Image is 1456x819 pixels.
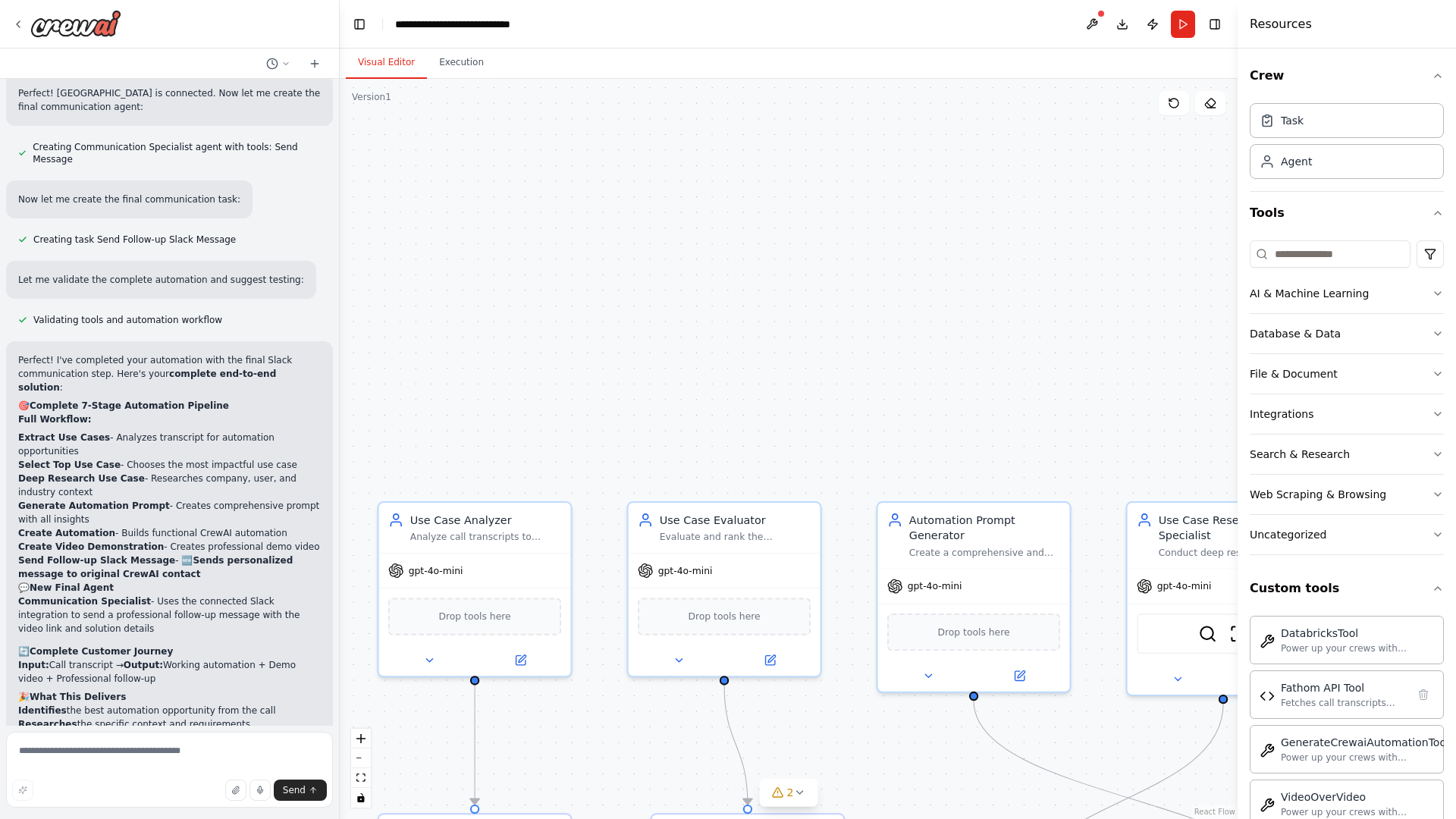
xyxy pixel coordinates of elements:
strong: Create Video Demonstration [18,541,164,552]
nav: breadcrumb [395,17,553,32]
li: - Builds functional CrewAI automation [18,526,321,540]
button: Open in side panel [1225,670,1313,689]
img: VideoOverVideo [1260,798,1275,813]
button: Send [274,780,327,801]
button: Crew [1250,55,1444,97]
div: Use Case Analyzer [410,512,561,528]
strong: Complete Customer Journey [30,646,173,657]
strong: Complete 7-Stage Automation Pipeline [30,400,229,411]
p: Call transcript → Working automation + Demo video + Professional follow-up [18,658,321,686]
span: Drop tools here [937,624,1009,640]
div: Power up your crews with databricks_tool [1281,642,1434,654]
h4: Resources [1250,15,1312,33]
p: Perfect! I've completed your automation with the final Slack communication step. Here's your : [18,353,321,394]
strong: Full Workflow: [18,414,92,425]
strong: What This Delivers [30,692,126,702]
div: Agent [1281,154,1312,169]
button: Open in side panel [476,651,564,670]
li: - Uses the connected Slack integration to send a professional follow-up message with the video li... [18,595,321,635]
span: 2 [787,785,794,800]
div: Power up your crews with video_over_video [1281,806,1434,818]
span: gpt-4o-mini [908,580,962,592]
div: GenerateCrewaiAutomationTool [1281,735,1449,750]
div: Fathom API Tool [1281,680,1407,695]
li: - Creates comprehensive prompt with all insights [18,499,321,526]
button: Web Scraping & Browsing [1250,475,1444,514]
strong: Researches [18,719,77,730]
div: Version 1 [352,91,391,103]
div: Database & Data [1250,326,1341,341]
button: 2 [760,779,818,807]
strong: Select Top Use Case [18,460,121,470]
span: Creating task Send Follow-up Slack Message [33,234,236,246]
button: Delete tool [1413,684,1434,705]
button: Search & Research [1250,435,1444,474]
h2: 🎯 [18,399,321,413]
h2: 🔄 [18,645,321,658]
div: DatabricksTool [1281,626,1434,641]
div: File & Document [1250,366,1338,381]
div: Evaluate and rank the extracted use cases to select the single most interesting and impactful aut... [660,531,811,543]
button: Open in side panel [726,651,814,670]
button: File & Document [1250,354,1444,394]
h2: 🎉 [18,690,321,704]
button: Open in side panel [975,667,1063,686]
strong: Create Automation [18,528,115,538]
div: Create a comprehensive and detailed prompt describing the selected use case that will be used wit... [909,547,1060,559]
img: Logo [30,10,121,37]
button: Upload files [225,780,246,801]
span: Send [283,784,306,796]
strong: Extract Use Cases [18,432,110,443]
button: zoom in [351,729,371,748]
img: ScrapeWebsiteTool [1229,624,1248,643]
li: - Creates professional demo video [18,540,321,554]
span: Drop tools here [439,609,511,625]
button: Tools [1250,192,1444,234]
button: Hide left sidebar [349,14,370,35]
li: the specific context and requirements [18,717,321,731]
div: Power up your crews with generate_crewai_automation_tool [1281,752,1449,764]
strong: Input: [18,660,49,670]
p: Perfect! [GEOGRAPHIC_DATA] is connected. Now let me create the final communication agent: [18,86,321,114]
li: - Researches company, user, and industry context [18,472,321,499]
strong: Communication Specialist [18,596,151,607]
button: fit view [351,768,371,788]
strong: Generate Automation Prompt [18,500,170,511]
button: Database & Data [1250,314,1444,353]
strong: New Final Agent [30,582,114,593]
span: gpt-4o-mini [1157,580,1212,592]
div: Uncategorized [1250,527,1326,542]
div: Crew [1250,97,1444,191]
div: Use Case Evaluator [660,512,811,528]
g: Edge from 4fbf9367-65ce-4781-84c4-2f80358faa20 to c19633d5-2c63-403a-be6b-0f81424a7696 [467,686,483,805]
button: Execution [427,47,496,79]
button: Hide right sidebar [1204,14,1225,35]
div: React Flow controls [351,729,371,808]
div: Conduct deep research on the selected use case to understand the user's role, company context, in... [1159,547,1310,559]
li: - Chooses the most impactful use case [18,458,321,472]
a: React Flow attribution [1194,808,1235,816]
span: gpt-4o-mini [658,564,713,576]
div: Search & Research [1250,447,1350,462]
button: Uncategorized [1250,515,1444,554]
span: gpt-4o-mini [409,564,463,576]
div: Web Scraping & Browsing [1250,487,1386,502]
button: Click to speak your automation idea [249,780,271,801]
div: Use Case EvaluatorEvaluate and rank the extracted use cases to select the single most interesting... [627,501,822,677]
div: Automation Prompt GeneratorCreate a comprehensive and detailed prompt describing the selected use... [877,501,1072,693]
li: - Analyzes transcript for automation opportunities [18,431,321,458]
button: toggle interactivity [351,788,371,808]
strong: Output: [124,660,163,670]
div: Analyze call transcripts to identify and extract between 1 and 3 specific use cases discussed bet... [410,531,561,543]
div: Task [1281,113,1304,128]
div: Use Case AnalyzerAnalyze call transcripts to identify and extract between 1 and 3 specific use ca... [378,501,573,677]
img: SerperDevTool [1198,624,1217,643]
strong: Send Follow-up Slack Message [18,555,175,566]
img: DatabricksTool [1260,634,1275,649]
div: Integrations [1250,406,1313,422]
img: Fathom API Tool [1260,689,1275,704]
div: Use Case Research Specialist [1159,512,1310,543]
strong: Identifies [18,705,67,716]
button: Improve this prompt [12,780,33,801]
button: Start a new chat [303,55,327,73]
